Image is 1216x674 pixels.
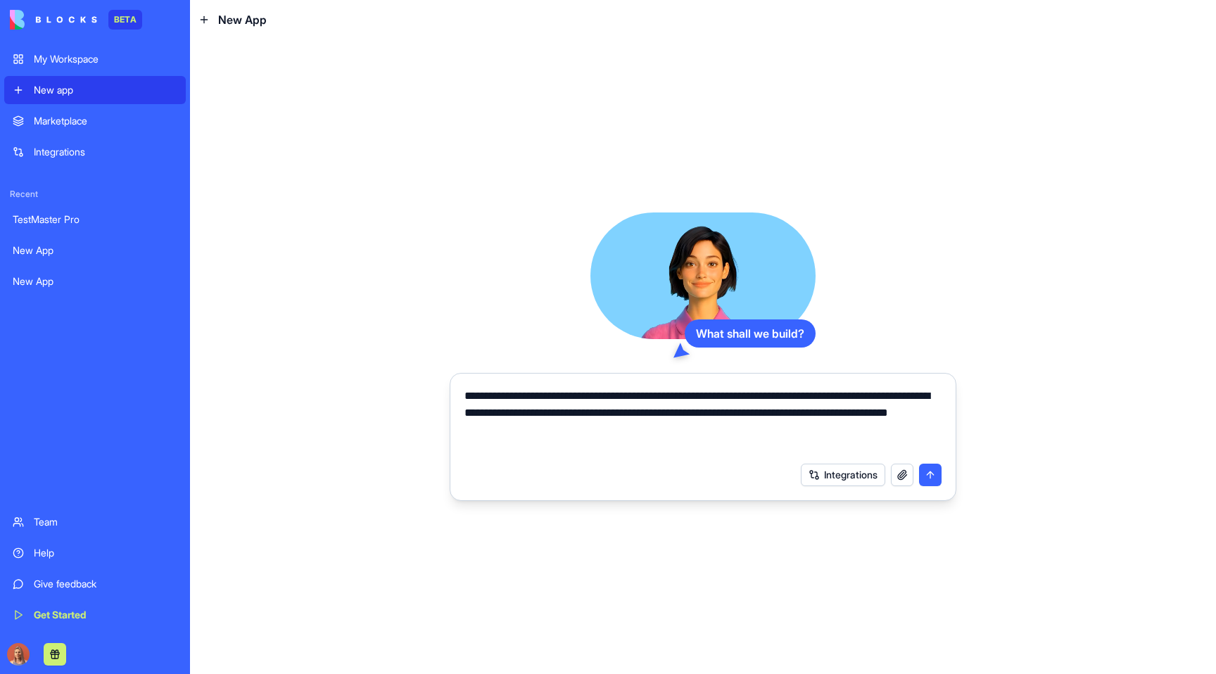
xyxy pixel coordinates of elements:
[34,83,177,97] div: New app
[10,10,142,30] a: BETA
[4,45,186,73] a: My Workspace
[34,52,177,66] div: My Workspace
[34,546,177,560] div: Help
[13,243,177,257] div: New App
[4,601,186,629] a: Get Started
[13,212,177,227] div: TestMaster Pro
[4,76,186,104] a: New app
[4,570,186,598] a: Give feedback
[7,643,30,666] img: Marina_gj5dtt.jpg
[4,267,186,295] a: New App
[4,107,186,135] a: Marketplace
[13,274,177,288] div: New App
[4,205,186,234] a: TestMaster Pro
[4,508,186,536] a: Team
[4,138,186,166] a: Integrations
[34,145,177,159] div: Integrations
[34,608,177,622] div: Get Started
[34,114,177,128] div: Marketplace
[685,319,816,348] div: What shall we build?
[4,539,186,567] a: Help
[218,11,267,28] span: New App
[4,236,186,265] a: New App
[801,464,885,486] button: Integrations
[108,10,142,30] div: BETA
[4,189,186,200] span: Recent
[34,577,177,591] div: Give feedback
[10,10,97,30] img: logo
[34,515,177,529] div: Team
